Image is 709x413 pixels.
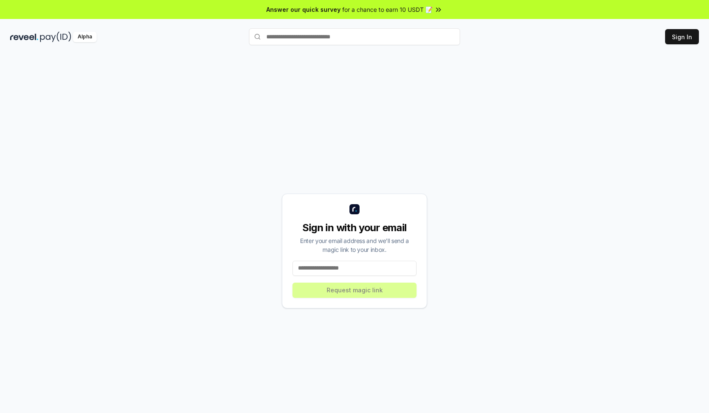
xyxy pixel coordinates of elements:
[10,32,38,42] img: reveel_dark
[292,236,417,254] div: Enter your email address and we’ll send a magic link to your inbox.
[665,29,699,44] button: Sign In
[349,204,360,214] img: logo_small
[292,221,417,235] div: Sign in with your email
[266,5,341,14] span: Answer our quick survey
[40,32,71,42] img: pay_id
[342,5,433,14] span: for a chance to earn 10 USDT 📝
[73,32,97,42] div: Alpha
